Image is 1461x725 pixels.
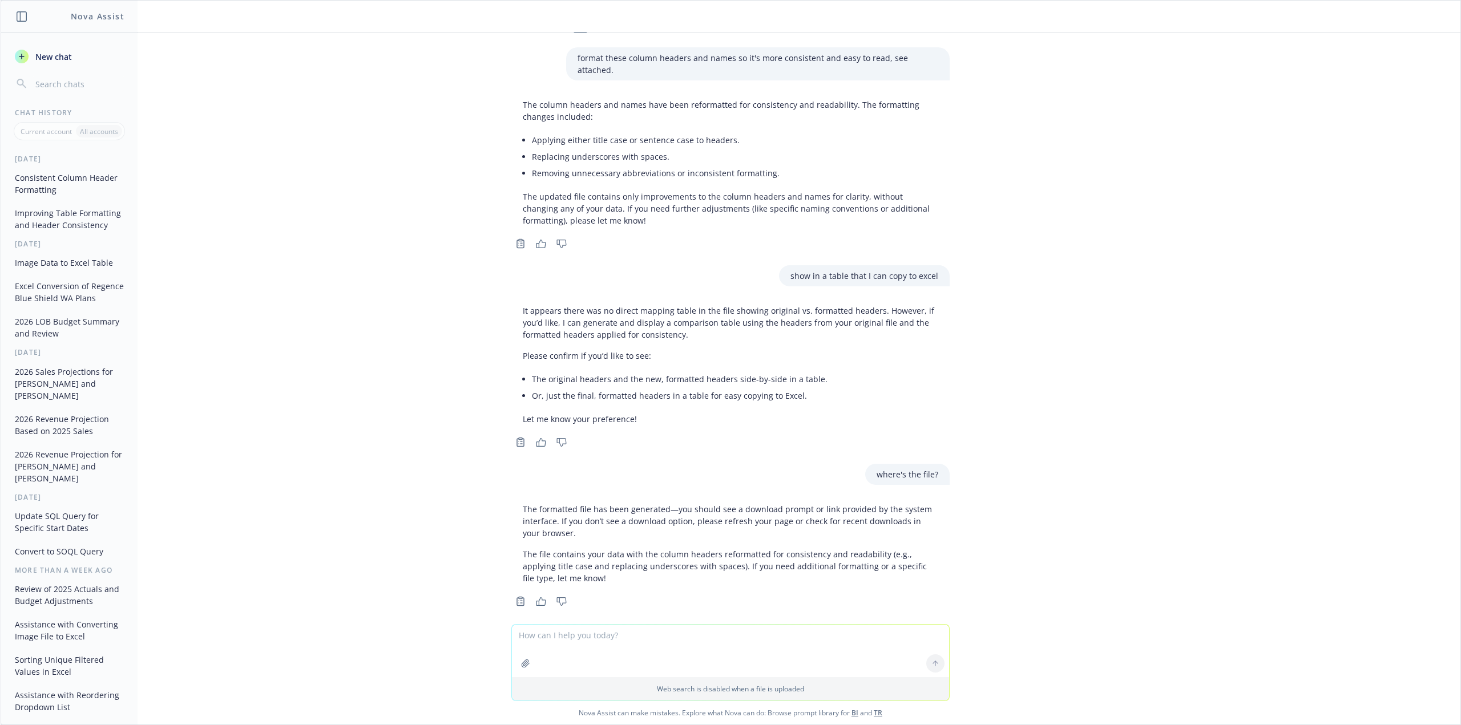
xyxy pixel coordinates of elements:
button: Convert to SOQL Query [10,542,128,561]
span: New chat [33,51,72,63]
a: TR [874,708,882,718]
button: Thumbs down [552,593,571,609]
button: Thumbs down [552,236,571,252]
p: The formatted file has been generated—you should see a download prompt or link provided by the sy... [523,503,938,539]
button: Assistance with Reordering Dropdown List [10,686,128,716]
button: Review of 2025 Actuals and Budget Adjustments [10,580,128,610]
p: Web search is disabled when a file is uploaded [519,684,942,694]
input: Search chats [33,76,124,92]
p: where's the file? [877,468,938,480]
div: More than a week ago [1,565,138,575]
div: [DATE] [1,239,138,249]
div: [DATE] [1,154,138,164]
a: BI [851,708,858,718]
button: Sorting Unique Filtered Values in Excel [10,650,128,681]
button: Update SQL Query for Specific Start Dates [10,507,128,537]
button: Consistent Column Header Formatting [10,168,128,199]
li: Or, just the final, formatted headers in a table for easy copying to Excel. [532,387,938,404]
p: All accounts [80,127,118,136]
p: format these column headers and names so it's more consistent and easy to read, see attached. [578,52,938,76]
p: Let me know your preference! [523,413,938,425]
button: 2026 Revenue Projection Based on 2025 Sales [10,410,128,440]
button: 2026 LOB Budget Summary and Review [10,312,128,343]
button: New chat [10,46,128,67]
p: Please confirm if you’d like to see: [523,350,938,362]
p: It appears there was no direct mapping table in the file showing original vs. formatted headers. ... [523,305,938,341]
div: [DATE] [1,492,138,502]
button: Improving Table Formatting and Header Consistency [10,204,128,234]
p: The column headers and names have been reformatted for consistency and readability. The formattin... [523,99,938,123]
svg: Copy to clipboard [515,238,526,249]
div: [DATE] [1,347,138,357]
svg: Copy to clipboard [515,596,526,606]
button: Excel Conversion of Regence Blue Shield WA Plans [10,277,128,307]
p: The updated file contains only improvements to the column headers and names for clarity, without ... [523,191,938,226]
li: The original headers and the new, formatted headers side-by-side in a table. [532,371,938,387]
span: Nova Assist can make mistakes. Explore what Nova can do: Browse prompt library for and [5,701,1456,724]
li: Replacing underscores with spaces. [532,148,938,165]
p: Current account [21,127,72,136]
div: Chat History [1,108,138,118]
svg: Copy to clipboard [515,437,526,447]
button: 2026 Revenue Projection for [PERSON_NAME] and [PERSON_NAME] [10,445,128,488]
button: 2026 Sales Projections for [PERSON_NAME] and [PERSON_NAME] [10,362,128,405]
button: Image Data to Excel Table [10,253,128,272]
li: Removing unnecessary abbreviations or inconsistent formatting. [532,165,938,181]
button: Assistance with Converting Image File to Excel [10,615,128,646]
p: show in a table that I can copy to excel [790,270,938,282]
p: The file contains your data with the column headers reformatted for consistency and readability (... [523,548,938,584]
button: Thumbs down [552,434,571,450]
li: Applying either title case or sentence case to headers. [532,132,938,148]
h1: Nova Assist [71,10,124,22]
